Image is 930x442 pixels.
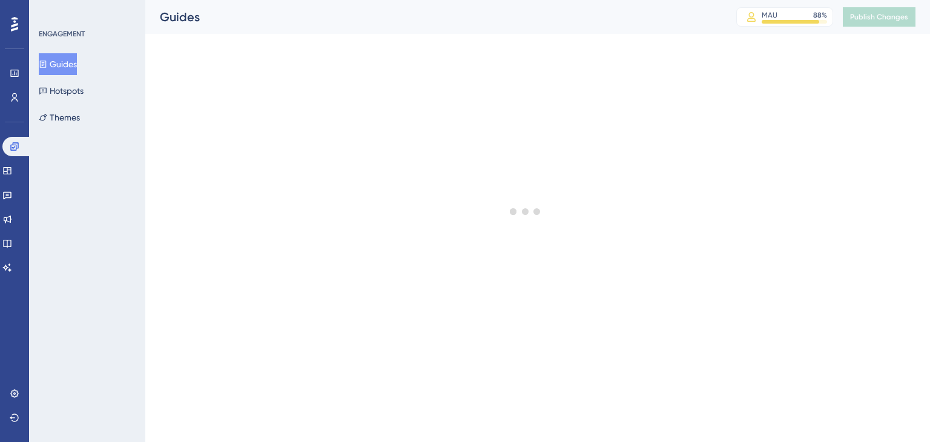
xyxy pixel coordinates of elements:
button: Publish Changes [843,7,915,27]
span: Publish Changes [850,12,908,22]
div: Guides [160,8,706,25]
div: MAU [762,10,777,20]
button: Hotspots [39,80,84,102]
button: Themes [39,107,80,128]
div: ENGAGEMENT [39,29,85,39]
button: Guides [39,53,77,75]
div: 88 % [813,10,827,20]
